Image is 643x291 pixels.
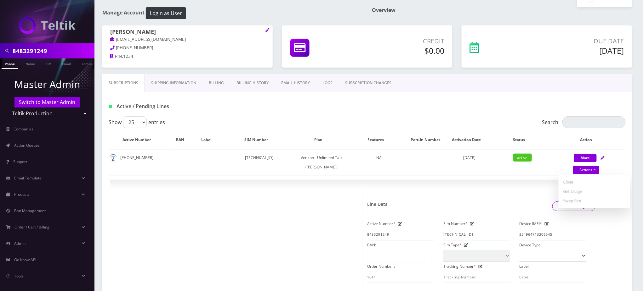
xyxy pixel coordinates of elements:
[349,131,410,149] th: Features: activate to sort column ascending
[102,7,362,19] h1: Manage Account
[349,150,410,175] td: NA
[372,7,632,13] h1: Overview
[224,150,295,175] td: [TECHNICAL_ID]
[14,175,42,181] span: Email Template
[146,7,186,19] button: Login as User
[448,131,491,149] th: Activation Date: activate to sort column ascending
[520,271,586,283] input: Label
[559,175,630,208] div: Actions
[562,116,626,128] input: Search:
[14,241,26,246] span: Admin
[574,154,597,162] button: More
[316,74,339,92] a: LOGS
[554,131,625,149] th: Action: activate to sort column ascending
[464,155,476,160] span: [DATE]
[123,116,147,128] select: Showentries
[43,58,54,68] a: SIM
[367,219,395,228] label: Active Number
[367,228,434,240] input: Active Number
[109,103,275,109] h1: Active / Pending Lines
[102,74,145,92] a: Subscriptions
[224,131,295,149] th: SIM Number: activate to sort column ascending
[367,202,388,207] h1: Line Data
[443,240,462,250] label: Sim Type
[295,150,348,175] td: Verizon - Unlimited Talk ([PERSON_NAME])
[367,262,395,271] label: Order Number :
[367,271,434,283] input: Order Number
[22,58,38,68] a: Name
[230,74,275,92] a: Billing History
[358,36,445,46] p: Credit
[520,240,542,250] label: Device Type:
[14,143,40,148] span: Action Queues
[145,74,202,92] a: Shipping Information
[13,45,93,57] input: Search in Company
[520,262,529,271] label: Label
[552,201,596,211] a: Save Changes
[13,159,27,164] span: Support
[110,36,186,43] a: [EMAIL_ADDRESS][DOMAIN_NAME]
[196,131,223,149] th: Label: activate to sort column ascending
[109,116,165,128] label: Show entries
[15,224,50,230] span: Order / Cart / Billing
[116,45,153,51] span: [PHONE_NUMBER]
[358,46,445,55] h5: $0.00
[14,97,80,107] a: Switch to Master Admin
[171,131,195,149] th: BAN: activate to sort column ascending
[520,228,586,240] input: IMEI
[109,154,117,162] img: default.png
[520,219,542,228] label: Device IMEI
[19,17,76,34] img: Teltik Production
[14,208,46,213] span: Ban Management
[513,154,532,162] span: active
[145,9,186,16] a: Login as User
[559,187,630,196] a: Get Usage
[573,166,599,174] a: Actions
[367,240,376,250] label: BAN:
[14,273,24,279] span: Tools
[78,58,100,68] a: Company
[202,74,230,92] a: Billing
[339,74,398,92] a: SUBSCRIPTION CHANGES
[443,228,510,240] input: Sim Number
[542,116,626,128] label: Search:
[109,150,170,175] td: [PHONE_NUMBER]
[2,58,18,69] a: Phone
[524,46,624,55] h5: [DATE]
[14,126,34,132] span: Companies
[275,74,316,92] a: EMAIL HISTORY
[443,271,510,283] input: Tracking Number
[295,131,348,149] th: Plan: activate to sort column ascending
[14,257,36,262] span: Go Know API
[14,192,30,197] span: Products
[109,131,170,149] th: Active Number: activate to sort column ascending
[109,105,112,108] img: Active / Pending Lines
[524,36,624,46] p: Due Date
[110,29,265,36] h1: [PERSON_NAME]
[443,262,476,271] label: Tracking Number
[410,131,447,149] th: Port-In Number: activate to sort column ascending
[492,131,553,149] th: Status: activate to sort column ascending
[123,53,133,59] span: 1234
[559,196,630,206] a: Swap Sim
[110,53,123,60] a: PIN:
[443,219,468,228] label: Sim Number
[59,58,74,68] a: Email
[559,177,630,187] a: Close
